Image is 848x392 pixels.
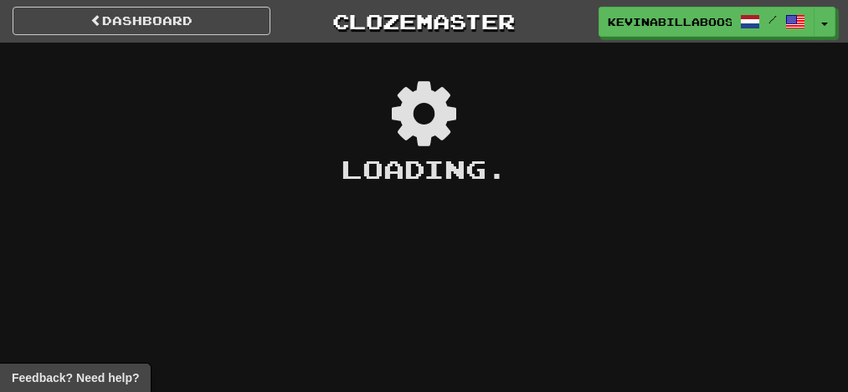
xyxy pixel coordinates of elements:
[599,7,815,37] a: Kevinabillaboosa /
[768,13,777,25] span: /
[13,7,270,35] a: Dashboard
[296,7,553,36] a: Clozemaster
[12,369,139,386] span: Open feedback widget
[608,14,732,29] span: Kevinabillaboosa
